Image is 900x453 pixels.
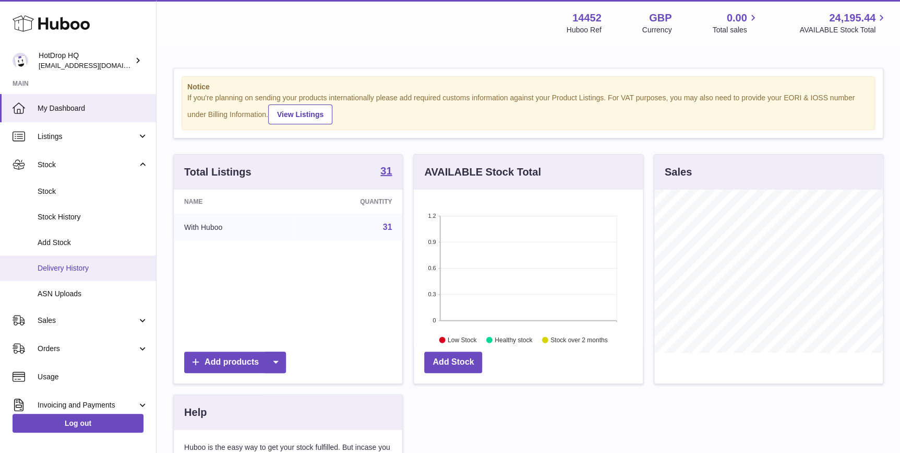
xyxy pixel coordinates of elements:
[567,25,602,35] div: Huboo Ref
[184,352,286,373] a: Add products
[550,336,607,343] text: Stock over 2 months
[649,11,671,25] strong: GBP
[187,93,869,124] div: If you're planning on sending your products internationally please add required customs informati...
[829,11,875,25] span: 24,195.44
[572,11,602,25] strong: 14452
[38,212,148,222] span: Stock History
[38,187,148,196] span: Stock
[184,405,207,420] h3: Help
[383,223,392,231] a: 31
[428,265,436,271] text: 0.6
[799,11,887,35] a: 24,195.44 AVAILABLE Stock Total
[433,317,436,323] text: 0
[39,61,153,69] span: [EMAIL_ADDRESS][DOMAIN_NAME]
[13,53,28,68] img: internalAdmin-14452@internal.huboo.com
[428,239,436,245] text: 0.9
[38,372,148,382] span: Usage
[428,213,436,219] text: 1.2
[712,25,759,35] span: Total sales
[712,11,759,35] a: 0.00 Total sales
[38,160,137,170] span: Stock
[727,11,747,25] span: 0.00
[268,104,332,124] a: View Listings
[184,165,251,179] h3: Total Listings
[39,51,133,71] div: HotDrop HQ
[13,414,143,433] a: Log out
[799,25,887,35] span: AVAILABLE Stock Total
[642,25,672,35] div: Currency
[174,214,294,241] td: With Huboo
[428,291,436,297] text: 0.3
[38,316,137,326] span: Sales
[380,166,392,176] strong: 31
[38,263,148,273] span: Delivery History
[294,190,402,214] th: Quantity
[174,190,294,214] th: Name
[424,165,541,179] h3: AVAILABLE Stock Total
[38,238,148,248] span: Add Stock
[380,166,392,178] a: 31
[38,132,137,142] span: Listings
[448,336,477,343] text: Low Stock
[38,344,137,354] span: Orders
[665,165,692,179] h3: Sales
[38,289,148,299] span: ASN Uploads
[38,400,137,410] span: Invoicing and Payments
[187,82,869,92] strong: Notice
[424,352,482,373] a: Add Stock
[495,336,533,343] text: Healthy stock
[38,103,148,113] span: My Dashboard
